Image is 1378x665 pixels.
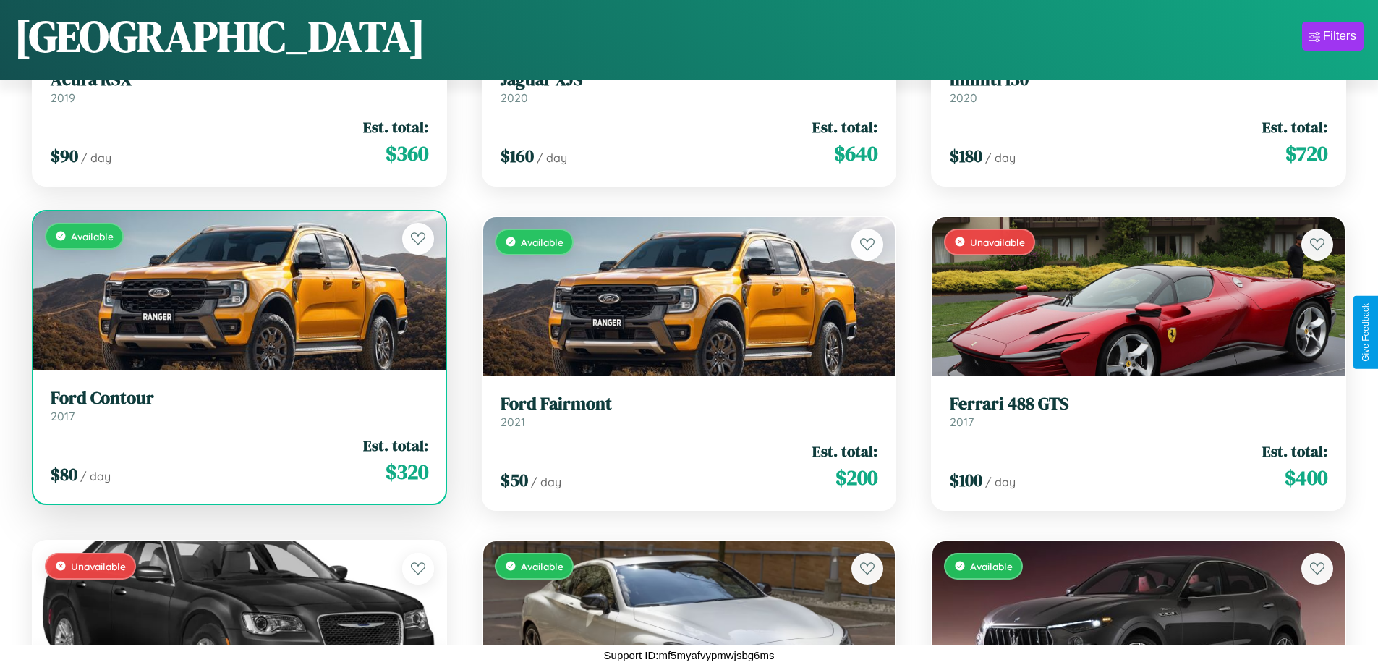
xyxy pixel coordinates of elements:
[501,415,525,429] span: 2021
[51,388,428,423] a: Ford Contour2017
[812,117,877,137] span: Est. total:
[51,388,428,409] h3: Ford Contour
[834,139,877,168] span: $ 640
[14,7,425,66] h1: [GEOGRAPHIC_DATA]
[985,151,1016,165] span: / day
[1262,441,1327,462] span: Est. total:
[521,560,563,572] span: Available
[51,69,428,105] a: Acura RSX2019
[501,468,528,492] span: $ 50
[950,69,1327,105] a: Infiniti I302020
[501,69,878,105] a: Jaguar XJS2020
[950,69,1327,90] h3: Infiniti I30
[970,560,1013,572] span: Available
[363,435,428,456] span: Est. total:
[950,394,1327,415] h3: Ferrari 488 GTS
[501,69,878,90] h3: Jaguar XJS
[950,394,1327,429] a: Ferrari 488 GTS2017
[537,151,567,165] span: / day
[386,457,428,486] span: $ 320
[950,468,982,492] span: $ 100
[363,117,428,137] span: Est. total:
[501,90,528,105] span: 2020
[51,144,78,168] span: $ 90
[80,469,111,483] span: / day
[521,236,563,248] span: Available
[51,462,77,486] span: $ 80
[81,151,111,165] span: / day
[950,90,977,105] span: 2020
[531,475,561,489] span: / day
[71,560,126,572] span: Unavailable
[1361,303,1371,362] div: Give Feedback
[51,90,75,105] span: 2019
[950,144,982,168] span: $ 180
[1262,117,1327,137] span: Est. total:
[501,394,878,415] h3: Ford Fairmont
[1285,463,1327,492] span: $ 400
[985,475,1016,489] span: / day
[812,441,877,462] span: Est. total:
[970,236,1025,248] span: Unavailable
[386,139,428,168] span: $ 360
[1285,139,1327,168] span: $ 720
[1323,29,1356,43] div: Filters
[51,69,428,90] h3: Acura RSX
[1302,22,1364,51] button: Filters
[501,144,534,168] span: $ 160
[71,230,114,242] span: Available
[501,394,878,429] a: Ford Fairmont2021
[835,463,877,492] span: $ 200
[604,645,775,665] p: Support ID: mf5myafvypmwjsbg6ms
[950,415,974,429] span: 2017
[51,409,75,423] span: 2017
